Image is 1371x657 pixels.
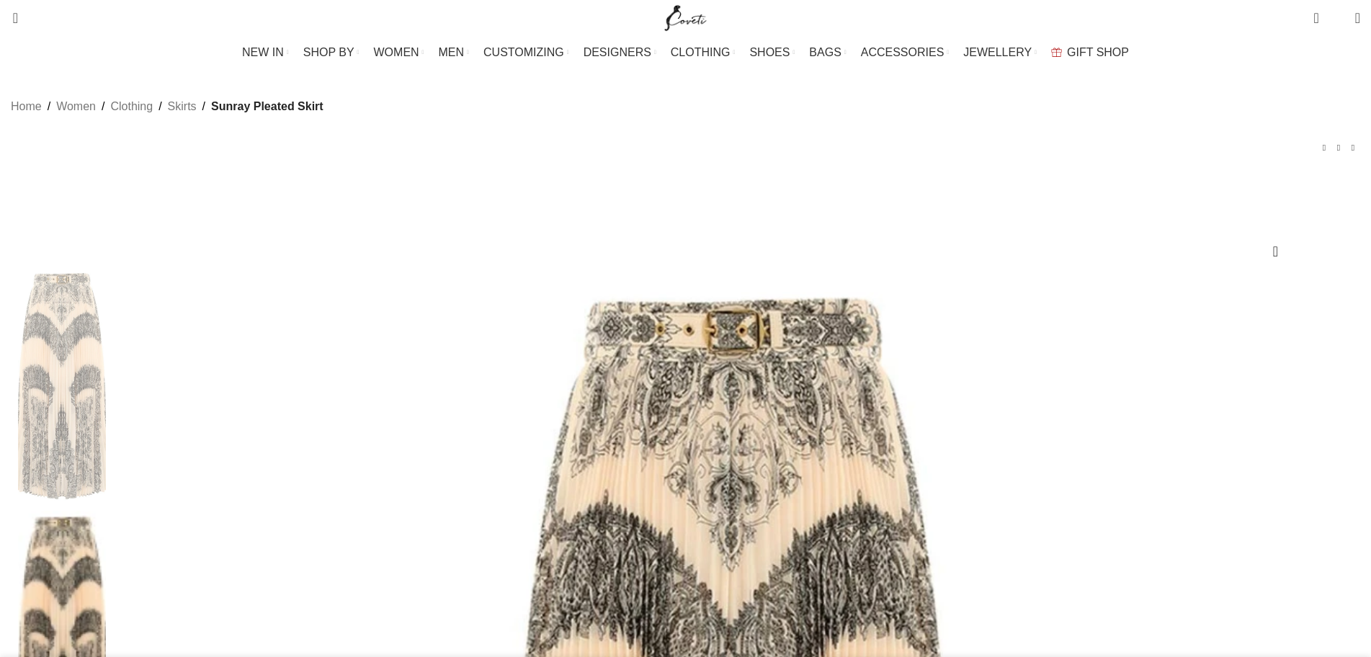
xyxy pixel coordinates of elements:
span: SHOES [749,45,790,59]
span: BAGS [809,45,841,59]
nav: Breadcrumb [11,97,323,116]
a: SHOP BY [303,38,360,67]
span: CUSTOMIZING [483,45,564,59]
span: NEW IN [242,45,284,59]
span: SHOP BY [303,45,354,59]
a: BAGS [809,38,846,67]
span: JEWELLERY [963,45,1032,59]
a: CLOTHING [671,38,736,67]
a: WOMEN [374,38,424,67]
a: Site logo [661,11,710,23]
span: WOMEN [374,45,419,59]
span: 0 [1315,7,1326,18]
a: Search [4,4,18,32]
img: Zimmermann dress [18,267,106,504]
a: Clothing [110,97,153,116]
a: GIFT SHOP [1051,38,1129,67]
a: JEWELLERY [963,38,1037,67]
a: DESIGNERS [584,38,656,67]
span: DESIGNERS [584,45,651,59]
a: CUSTOMIZING [483,38,569,67]
span: CLOTHING [671,45,731,59]
a: NEW IN [242,38,289,67]
span: GIFT SHOP [1067,45,1129,59]
a: SHOES [749,38,795,67]
img: GiftBag [1051,48,1062,57]
a: ACCESSORIES [861,38,950,67]
span: ACCESSORIES [861,45,944,59]
a: Skirts [168,97,197,116]
a: 0 [1306,4,1326,32]
a: Next product [1346,140,1360,155]
span: MEN [439,45,465,59]
div: Main navigation [4,38,1367,67]
a: MEN [439,38,469,67]
div: My Wishlist [1330,4,1344,32]
span: 0 [1333,14,1344,25]
a: Women [56,97,96,116]
a: Previous product [1317,140,1331,155]
span: Sunray Pleated Skirt [211,97,323,116]
a: Home [11,97,42,116]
